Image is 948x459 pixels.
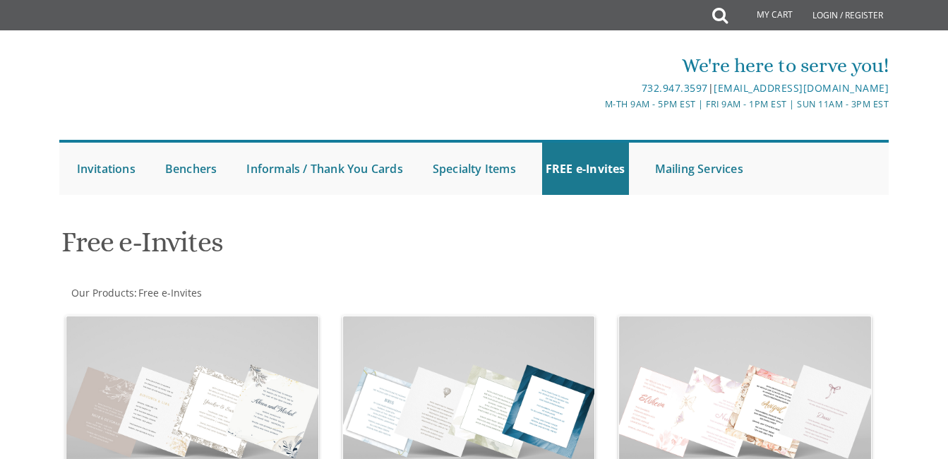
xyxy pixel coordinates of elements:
a: FREE e-Invites [542,143,629,195]
span: Free e-Invites [138,286,202,299]
div: : [59,286,474,300]
a: [EMAIL_ADDRESS][DOMAIN_NAME] [714,81,889,95]
a: Free e-Invites [137,286,202,299]
a: Invitations [73,143,139,195]
a: Informals / Thank You Cards [243,143,406,195]
a: Our Products [70,286,134,299]
div: We're here to serve you! [337,52,889,80]
div: M-Th 9am - 5pm EST | Fri 9am - 1pm EST | Sun 11am - 3pm EST [337,97,889,112]
a: Mailing Services [652,143,747,195]
h1: Free e-Invites [61,227,604,268]
div: | [337,80,889,97]
a: Benchers [162,143,221,195]
a: Specialty Items [429,143,520,195]
a: My Cart [726,1,803,30]
a: 732.947.3597 [642,81,708,95]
